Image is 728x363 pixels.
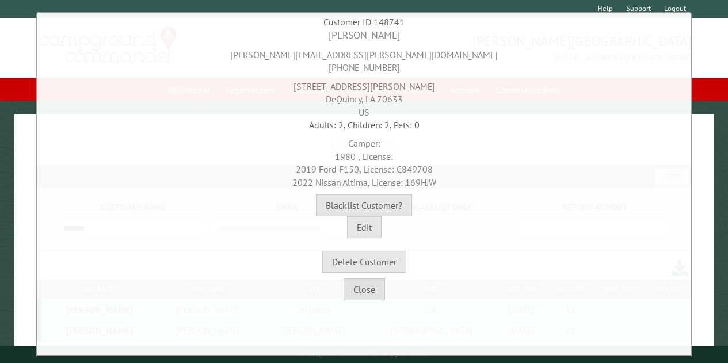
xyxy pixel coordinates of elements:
div: [PERSON_NAME] [40,28,688,43]
span: 2019 Ford F150, License: C849708 [296,163,433,175]
div: Customer ID 148741 [40,16,688,28]
button: Delete Customer [322,251,406,273]
button: Edit [347,216,382,238]
div: [PERSON_NAME][EMAIL_ADDRESS][PERSON_NAME][DOMAIN_NAME] [PHONE_NUMBER] [40,43,688,74]
button: Blacklist Customer? [316,194,412,216]
span: 2022 Nissan Altima, License: 169HJW [292,177,436,188]
div: [STREET_ADDRESS][PERSON_NAME] DeQuincy, LA 70633 US [40,74,688,119]
small: © Campground Commander LLC. All rights reserved. [299,350,429,358]
button: Close [344,278,385,300]
span: 1980 , License: [335,151,393,162]
div: Adults: 2, Children: 2, Pets: 0 [40,119,688,131]
div: Camper: [40,131,688,189]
